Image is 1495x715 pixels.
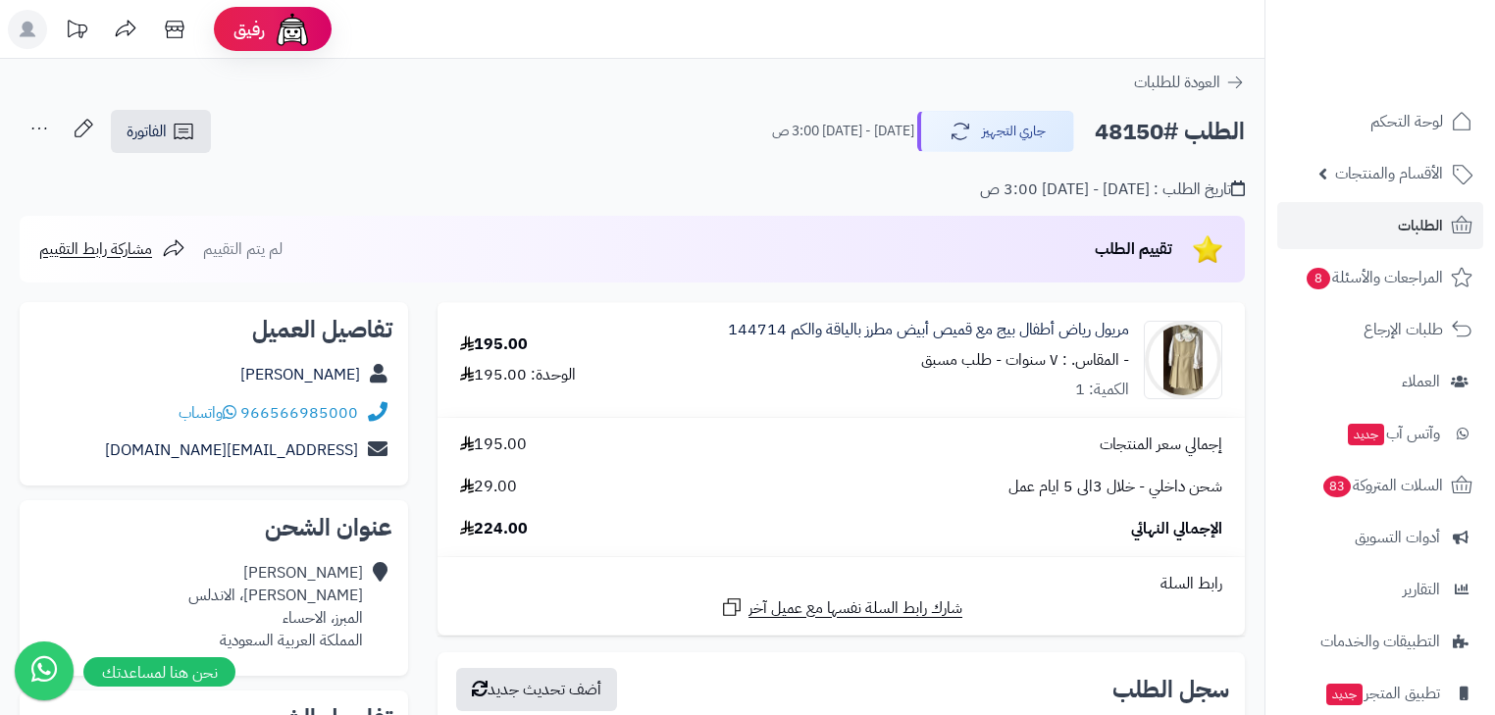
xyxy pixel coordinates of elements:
[1095,237,1172,261] span: تقييم الطلب
[772,122,914,141] small: [DATE] - [DATE] 3:00 ص
[1277,618,1483,665] a: التطبيقات والخدمات
[1134,71,1245,94] a: العودة للطلبات
[460,434,527,456] span: 195.00
[52,10,101,54] a: تحديثات المنصة
[1131,518,1222,540] span: الإجمالي النهائي
[1008,476,1222,498] span: شحن داخلي - خلال 3الى 5 ايام عمل
[1398,212,1443,239] span: الطلبات
[1095,112,1245,152] h2: الطلب #48150
[460,333,528,356] div: 195.00
[460,476,517,498] span: 29.00
[1402,368,1440,395] span: العملاء
[1324,680,1440,707] span: تطبيق المتجر
[1323,476,1351,497] span: 83
[1307,268,1330,289] span: 8
[1277,306,1483,353] a: طلبات الإرجاع
[203,237,283,261] span: لم يتم التقييم
[1134,71,1220,94] span: العودة للطلبات
[35,516,392,539] h2: عنوان الشحن
[1362,55,1476,96] img: logo-2.png
[1277,254,1483,301] a: المراجعات والأسئلة8
[445,573,1237,595] div: رابط السلة
[1277,98,1483,145] a: لوحة التحكم
[1277,358,1483,405] a: العملاء
[127,120,167,143] span: الفاتورة
[233,18,265,41] span: رفيق
[1403,576,1440,603] span: التقارير
[1145,321,1221,399] img: 1753774187-IMG_1979-90x90.jpeg
[1326,684,1363,705] span: جديد
[1277,202,1483,249] a: الطلبات
[1305,264,1443,291] span: المراجعات والأسئلة
[273,10,312,49] img: ai-face.png
[980,179,1245,201] div: تاريخ الطلب : [DATE] - [DATE] 3:00 ص
[39,237,185,261] a: مشاركة رابط التقييم
[1320,628,1440,655] span: التطبيقات والخدمات
[1075,379,1129,401] div: الكمية: 1
[111,110,211,153] a: الفاتورة
[179,401,236,425] a: واتساب
[921,348,1129,372] small: - المقاس. : ٧ سنوات - طلب مسبق
[1348,424,1384,445] span: جديد
[1364,316,1443,343] span: طلبات الإرجاع
[240,363,360,386] a: [PERSON_NAME]
[456,668,617,711] button: أضف تحديث جديد
[748,597,962,620] span: شارك رابط السلة نفسها مع عميل آخر
[1346,420,1440,447] span: وآتس آب
[1355,524,1440,551] span: أدوات التسويق
[105,438,358,462] a: [EMAIL_ADDRESS][DOMAIN_NAME]
[460,518,528,540] span: 224.00
[1277,462,1483,509] a: السلات المتروكة83
[1277,514,1483,561] a: أدوات التسويق
[1112,678,1229,701] h3: سجل الطلب
[1321,472,1443,499] span: السلات المتروكة
[188,562,363,651] div: [PERSON_NAME] [PERSON_NAME]، الاندلس المبرز، الاحساء المملكة العربية السعودية
[35,318,392,341] h2: تفاصيل العميل
[1370,108,1443,135] span: لوحة التحكم
[1100,434,1222,456] span: إجمالي سعر المنتجات
[240,401,358,425] a: 966566985000
[720,595,962,620] a: شارك رابط السلة نفسها مع عميل آخر
[39,237,152,261] span: مشاركة رابط التقييم
[1277,410,1483,457] a: وآتس آبجديد
[728,319,1129,341] a: مريول رياض أطفال بيج مع قميص أبيض مطرز بالياقة والكم 144714
[1335,160,1443,187] span: الأقسام والمنتجات
[460,364,576,386] div: الوحدة: 195.00
[1277,566,1483,613] a: التقارير
[917,111,1074,152] button: جاري التجهيز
